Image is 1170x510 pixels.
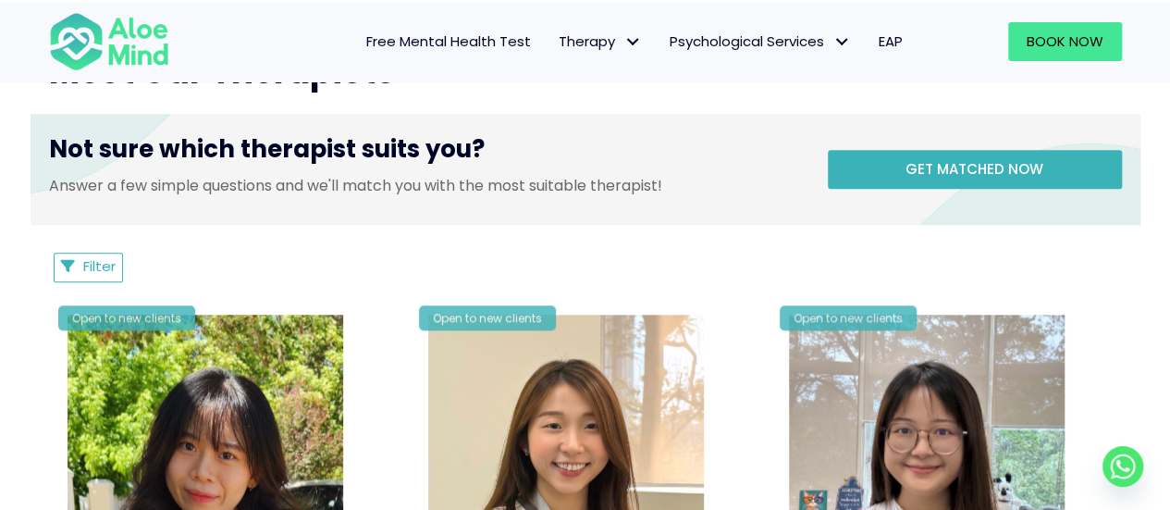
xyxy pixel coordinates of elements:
div: Open to new clients [780,305,917,330]
span: Book Now [1027,31,1103,51]
h3: Not sure which therapist suits you? [49,132,800,175]
nav: Menu [193,22,917,61]
div: Open to new clients [419,305,556,330]
p: Answer a few simple questions and we'll match you with the most suitable therapist! [49,175,800,196]
span: Psychological Services [670,31,851,51]
a: Free Mental Health Test [352,22,545,61]
button: Filter Listings [54,253,124,282]
a: Psychological ServicesPsychological Services: submenu [656,22,865,61]
span: Therapy: submenu [620,28,647,55]
a: Whatsapp [1102,446,1143,487]
span: Filter [83,256,116,276]
span: Therapy [559,31,642,51]
span: Free Mental Health Test [366,31,531,51]
div: Open to new clients [58,305,195,330]
span: Psychological Services: submenu [829,28,856,55]
span: Get matched now [905,159,1043,179]
span: Meet Our Therapists [49,48,395,95]
span: EAP [879,31,903,51]
img: Aloe mind Logo [49,11,169,72]
a: EAP [865,22,917,61]
a: Get matched now [828,150,1122,189]
a: Book Now [1008,22,1122,61]
a: TherapyTherapy: submenu [545,22,656,61]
